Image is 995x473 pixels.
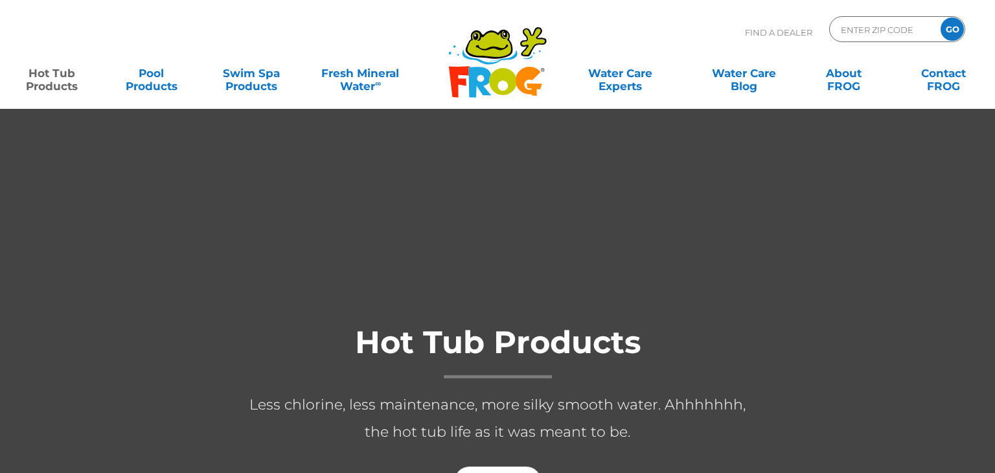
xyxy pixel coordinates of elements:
a: AboutFROG [805,60,882,86]
a: Fresh MineralWater∞ [312,60,409,86]
a: Water CareBlog [705,60,783,86]
a: Hot TubProducts [13,60,91,86]
a: ContactFROG [904,60,982,86]
input: GO [941,17,964,41]
a: PoolProducts [113,60,190,86]
input: Zip Code Form [840,20,927,39]
h1: Hot Tub Products [238,325,757,378]
a: Swim SpaProducts [212,60,290,86]
sup: ∞ [375,78,381,88]
p: Less chlorine, less maintenance, more silky smooth water. Ahhhhhhh, the hot tub life as it was me... [238,391,757,446]
a: Water CareExperts [557,60,683,86]
p: Find A Dealer [745,16,812,49]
